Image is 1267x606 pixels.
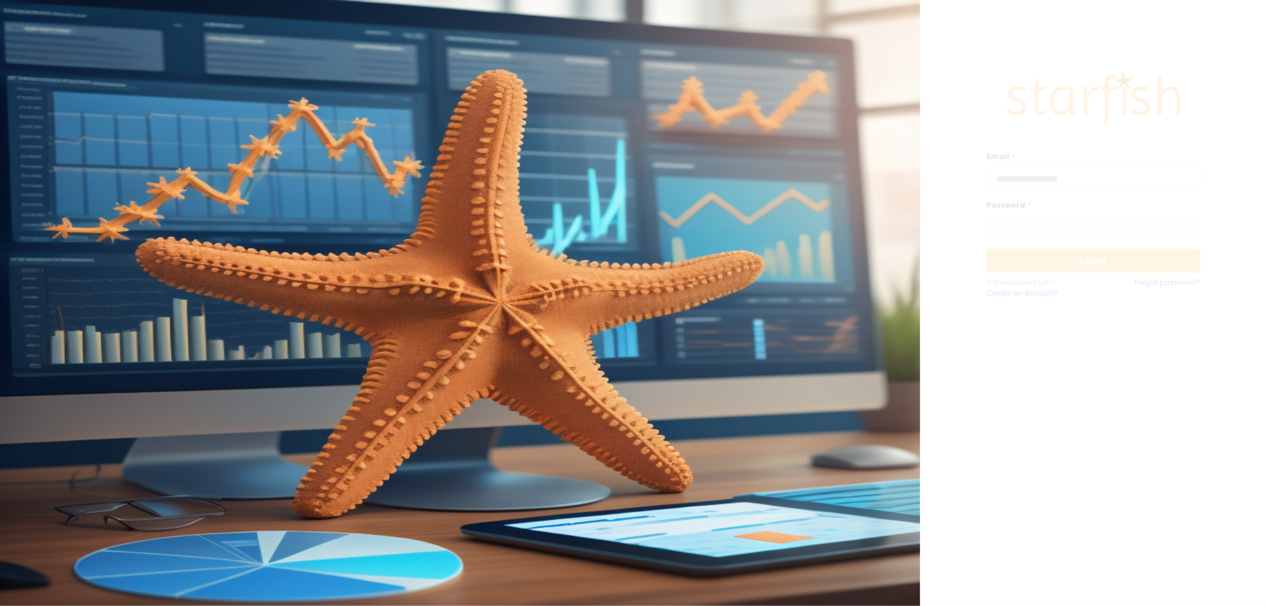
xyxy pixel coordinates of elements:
[987,200,1193,211] label: Password
[1004,61,1183,135] img: Logo.42cb71d561138c82c4ab.png
[987,151,1193,162] label: Email
[1135,277,1200,299] a: Forgot password?
[987,277,1094,288] p: Not registered yet?
[987,249,1200,272] button: Login
[987,288,1094,299] a: Create an Account!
